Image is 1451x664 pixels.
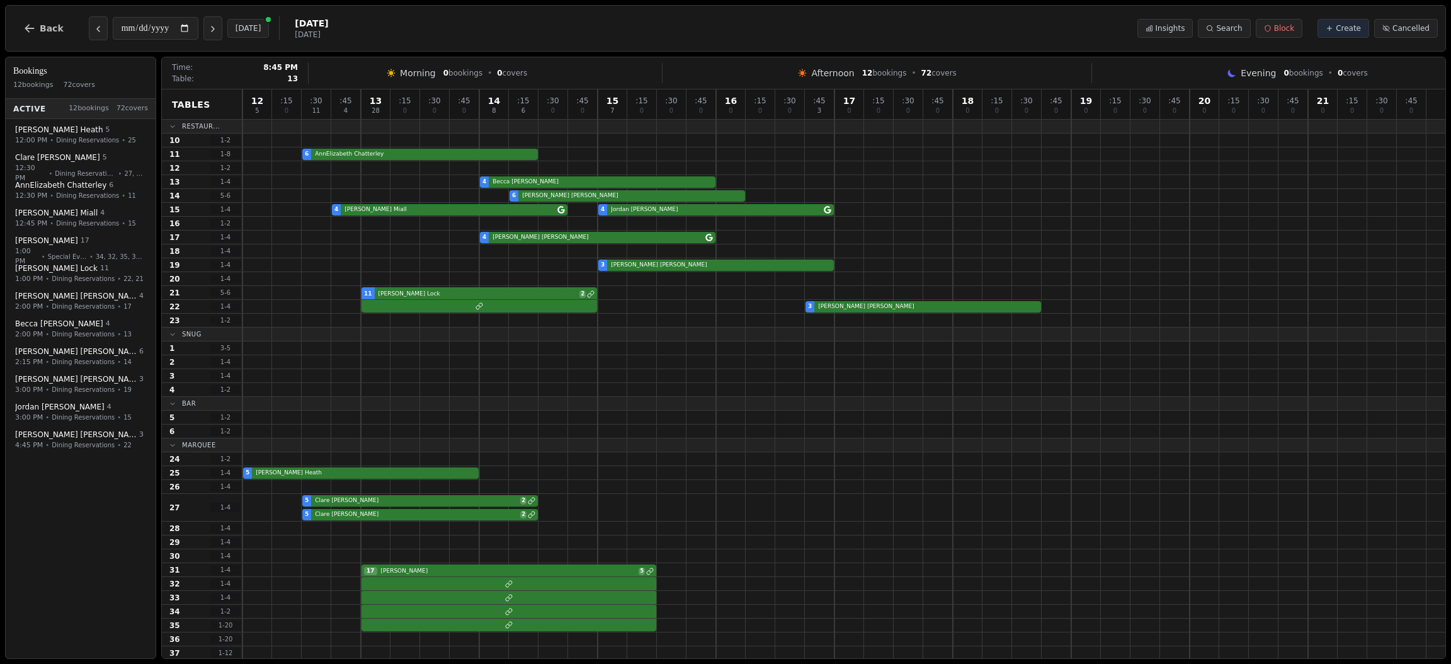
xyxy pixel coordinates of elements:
span: 34, 32, 35, 33, 31 [96,251,144,261]
span: : 15 [635,97,647,105]
span: 19 [169,260,180,270]
span: Special Events [48,251,87,261]
span: : 15 [399,97,411,105]
span: 17 [843,96,855,105]
span: • [122,135,125,145]
span: • [45,274,49,283]
span: Snug [182,329,202,339]
span: Dining Reservations [56,219,119,228]
span: 0 [403,108,407,114]
span: 21 [1317,96,1329,105]
span: 2 [169,357,174,367]
span: 6 [521,108,525,114]
span: 1:00 PM [15,273,43,284]
span: • [50,135,54,145]
span: 1 - 4 [210,177,241,186]
span: 22, 21 [123,274,144,283]
span: [PERSON_NAME] [PERSON_NAME] [490,233,704,242]
span: 14 [488,96,500,105]
span: 0 [1113,108,1117,114]
span: : 15 [1109,97,1121,105]
span: 1:00 PM [15,246,39,266]
span: [PERSON_NAME] [PERSON_NAME] [15,291,137,301]
span: covers [1338,68,1368,78]
span: : 45 [695,97,707,105]
span: 0 [1338,69,1343,77]
span: 1 - 2 [210,385,241,394]
span: • [1328,68,1333,78]
span: 0 [1202,108,1206,114]
span: 3 [169,371,174,381]
span: • [45,440,49,450]
span: Becca [PERSON_NAME] [490,178,713,186]
button: Create [1317,19,1369,38]
span: : 15 [1227,97,1239,105]
span: 15 [123,413,132,422]
span: Dining Reservations [52,302,115,311]
span: 25 [128,135,136,145]
span: • [117,302,121,311]
span: 0 [965,108,969,114]
span: : 15 [872,97,884,105]
span: 18 [962,96,974,105]
svg: Google booking [824,206,831,214]
span: 22 [123,440,132,450]
span: 6 [109,180,113,191]
span: 5 [246,469,249,478]
span: 3 [139,430,144,440]
span: : 45 [1405,97,1417,105]
span: [DATE] [295,30,328,40]
span: 13 [287,74,298,84]
span: 13 [169,177,180,187]
span: 3 - 5 [210,343,241,353]
span: : 30 [1139,97,1151,105]
span: 22 [169,302,180,312]
button: Becca [PERSON_NAME]42:00 PM•Dining Reservations•13 [8,314,153,344]
span: : 15 [754,97,766,105]
span: 0 [1173,108,1176,114]
span: 4 [482,233,486,242]
span: : 45 [1287,97,1299,105]
span: 0 [1232,108,1236,114]
span: : 45 [813,97,825,105]
span: • [117,413,121,422]
button: [PERSON_NAME] 171:00 PM•Special Events•34, 32, 35, 33, 31 [8,231,153,272]
span: Morning [400,67,436,79]
span: : 45 [576,97,588,105]
span: 1 - 2 [210,454,241,464]
span: [PERSON_NAME] Miall [15,208,98,218]
span: 0 [729,108,732,114]
span: 4:45 PM [15,440,43,450]
span: 14 [123,357,132,367]
span: : 45 [458,97,470,105]
span: : 30 [1020,97,1032,105]
span: : 30 [783,97,795,105]
span: 8 [492,108,496,114]
span: 2:00 PM [15,301,43,312]
span: 12 [169,163,180,173]
span: 3:00 PM [15,384,43,395]
span: 72 [921,69,932,77]
span: 3 [139,374,144,385]
span: 1 - 4 [210,274,241,283]
span: 1 - 4 [210,246,241,256]
button: Next day [203,16,222,40]
span: Becca [PERSON_NAME] [15,319,103,329]
span: 11 [100,263,109,274]
span: 21 [169,288,180,298]
button: [PERSON_NAME] Lock111:00 PM•Dining Reservations•22, 21 [8,259,153,289]
span: 0 [1084,108,1088,114]
span: 0 [443,69,448,77]
span: 11 [169,149,180,159]
span: [PERSON_NAME] [PERSON_NAME] [15,346,137,357]
span: Dining Reservations [56,191,119,200]
span: 1 - 4 [210,357,241,367]
span: 0 [1321,108,1324,114]
span: • [911,68,916,78]
span: 0 [669,108,673,114]
span: 27 [169,503,180,513]
span: 4 [169,385,174,395]
span: : 45 [339,97,351,105]
span: 15 [169,205,180,215]
button: [PERSON_NAME] [PERSON_NAME]34:45 PM•Dining Reservations•22 [8,425,153,455]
